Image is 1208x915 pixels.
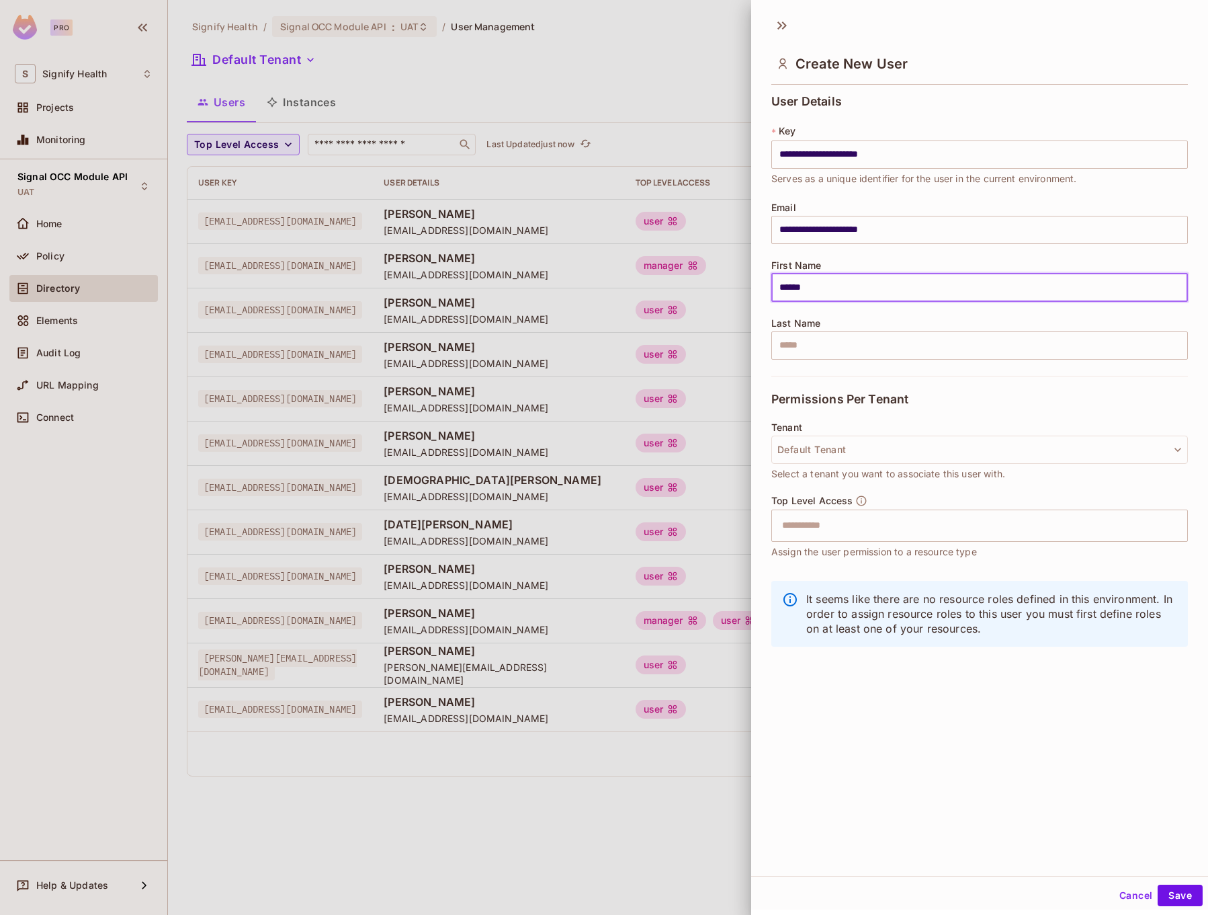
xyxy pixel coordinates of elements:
[771,545,977,559] span: Assign the user permission to a resource type
[806,592,1177,636] p: It seems like there are no resource roles defined in this environment. In order to assign resourc...
[771,436,1188,464] button: Default Tenant
[771,495,853,506] span: Top Level Access
[771,171,1077,186] span: Serves as a unique identifier for the user in the current environment.
[795,56,908,72] span: Create New User
[771,318,820,329] span: Last Name
[771,422,802,433] span: Tenant
[771,202,796,213] span: Email
[1180,524,1183,526] button: Open
[1158,885,1203,906] button: Save
[771,393,908,406] span: Permissions Per Tenant
[779,126,795,136] span: Key
[771,467,1005,481] span: Select a tenant you want to associate this user with.
[771,95,842,108] span: User Details
[771,260,822,271] span: First Name
[1114,885,1158,906] button: Cancel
